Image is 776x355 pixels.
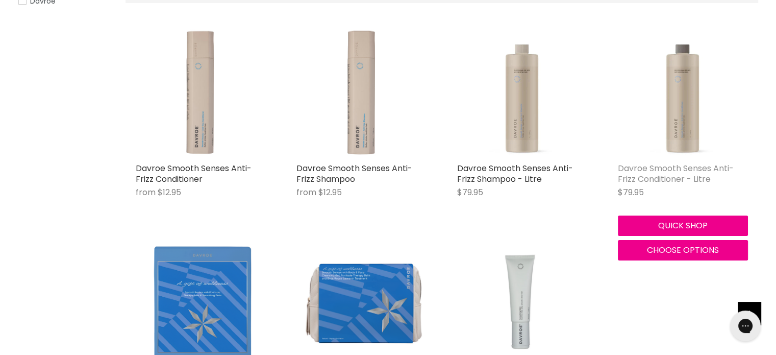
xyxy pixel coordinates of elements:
img: Davroe Smooth Senses Anti-Frizz Conditioner - Litre [618,28,748,158]
iframe: Gorgias live chat messenger [725,307,766,345]
img: Davroe Smooth Senses Anti-Frizz Shampoo - Litre [457,28,587,158]
span: Choose options [647,244,719,256]
span: from [136,186,156,198]
a: Davroe Smooth Senses Anti-Frizz Shampoo [296,162,412,185]
img: Davroe Smooth Senses Anti-Frizz Shampoo [296,28,427,158]
span: $12.95 [158,186,181,198]
span: $12.95 [318,186,342,198]
a: Davroe Smooth Senses Anti-Frizz Shampoo - Litre [457,162,573,185]
button: Quick shop [618,216,748,236]
button: Choose options [618,240,748,261]
img: Davroe Smooth Senses Anti-Frizz Conditioner [136,28,266,158]
a: Davroe Smooth Senses Anti-Frizz Conditioner - Litre [618,162,734,185]
a: Davroe Smooth Senses Anti-Frizz Conditioner [136,162,252,185]
img: Davroe Smooth Travel Pack [296,252,427,355]
span: $79.95 [457,186,483,198]
span: from [296,186,316,198]
span: $79.95 [618,186,644,198]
